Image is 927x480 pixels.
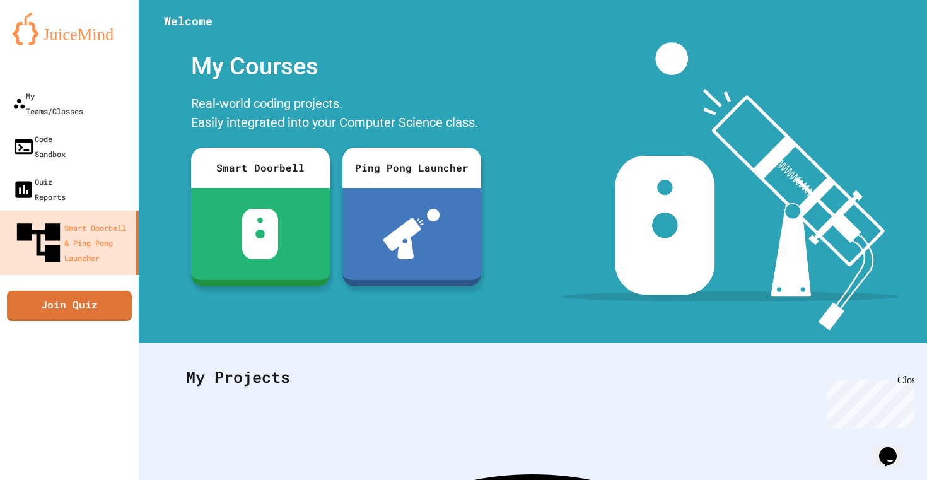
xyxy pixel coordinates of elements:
[185,91,487,138] div: Real-world coding projects. Easily integrated into your Computer Science class.
[13,13,126,45] img: logo-orange.svg
[874,430,914,467] iframe: chat widget
[383,209,440,259] img: ppl-with-ball.png
[342,148,481,188] div: Ping Pong Launcher
[191,148,330,188] div: Smart Doorbell
[5,5,87,80] div: Chat with us now!Close
[822,375,914,428] iframe: chat widget
[173,353,892,402] div: My Projects
[13,217,131,269] div: Smart Doorbell & Ping Pong Launcher
[13,131,66,161] div: Code Sandbox
[7,291,132,321] a: Join Quiz
[242,209,278,259] img: sdb-white.svg
[13,174,66,204] div: Quiz Reports
[561,42,899,331] img: banner-image-my-projects.png
[13,88,83,119] div: My Teams/Classes
[185,42,487,91] div: My Courses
